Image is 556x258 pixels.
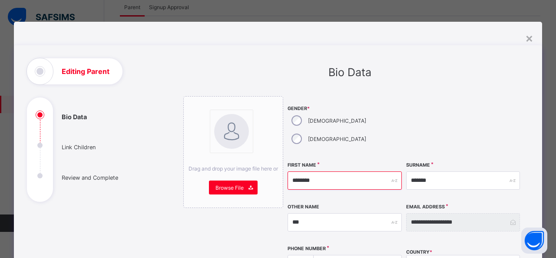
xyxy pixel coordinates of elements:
[183,96,283,208] div: bannerImageDrag and drop your image file here orBrowse File
[288,246,326,251] label: Phone Number
[189,165,278,172] span: Drag and drop your image file here or
[62,68,109,75] h1: Editing Parent
[406,162,430,168] label: Surname
[288,162,316,168] label: First Name
[288,106,402,111] span: Gender
[525,30,533,45] div: ×
[521,228,547,254] button: Open asap
[215,184,244,191] span: Browse File
[406,204,445,210] label: Email Address
[406,249,432,255] span: COUNTRY
[308,136,366,142] label: [DEMOGRAPHIC_DATA]
[288,204,319,210] label: Other Name
[308,117,366,124] label: [DEMOGRAPHIC_DATA]
[328,66,371,79] span: Bio Data
[214,114,249,149] img: bannerImage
